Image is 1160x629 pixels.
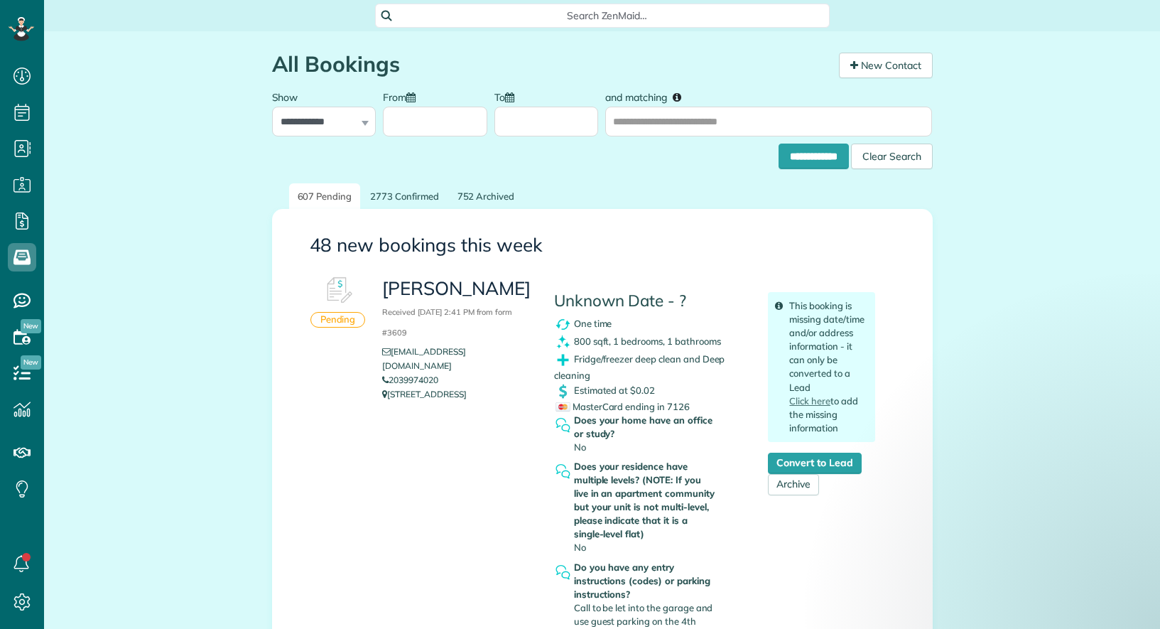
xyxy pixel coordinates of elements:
span: One time [574,318,612,329]
strong: Do you have any entry instructions (codes) or parking instructions? [574,561,717,601]
label: and matching [605,83,691,109]
span: Estimated at $0.02 [574,385,655,396]
span: New [21,355,41,370]
h4: Unknown Date - ? [554,292,747,310]
p: [STREET_ADDRESS] [382,387,532,402]
h3: 48 new bookings this week [310,235,895,256]
img: recurrence_symbol_icon-7cc721a9f4fb8f7b0289d3d97f09a2e367b638918f1a67e51b1e7d8abe5fb8d8.png [554,316,572,333]
a: 2773 Confirmed [362,183,447,210]
div: Clear Search [851,144,933,169]
span: 800 sqft, 1 bedrooms, 1 bathrooms [574,335,721,347]
span: New [21,319,41,333]
img: question_symbol_icon-fa7b350da2b2fea416cef77984ae4cf4944ea5ab9e3d5925827a5d6b7129d3f6.png [554,463,572,480]
a: 607 Pending [289,183,361,210]
h3: [PERSON_NAME] [382,279,532,340]
img: clean_symbol_icon-dd072f8366c07ea3eb8378bb991ecd12595f4b76d916a6f83395f9468ae6ecae.png [554,333,572,351]
a: [EMAIL_ADDRESS][DOMAIN_NAME] [382,346,465,371]
span: MasterCard ending in 7126 [555,401,690,412]
div: Pending [310,312,366,328]
span: No [574,441,586,453]
img: extras_symbol_icon-f5f8d448bd4f6d592c0b405ff41d4b7d97c126065408080e4130a9468bdbe444.png [554,351,572,369]
strong: Does your home have an office or study? [574,414,717,441]
strong: Does your residence have multiple levels? (NOTE: If you live in an apartment community but your u... [574,460,717,541]
a: New Contact [839,53,933,78]
img: question_symbol_icon-fa7b350da2b2fea416cef77984ae4cf4944ea5ab9e3d5925827a5d6b7129d3f6.png [554,416,572,434]
img: Booking #612300 [317,269,359,312]
label: To [494,83,521,109]
img: dollar_symbol_icon-bd8a6898b2649ec353a9eba708ae97d8d7348bddd7d2aed9b7e4bf5abd9f4af5.png [554,382,572,400]
a: 752 Archived [449,183,524,210]
h1: All Bookings [272,53,828,76]
a: 2039974020 [382,375,438,385]
img: question_symbol_icon-fa7b350da2b2fea416cef77984ae4cf4944ea5ab9e3d5925827a5d6b7129d3f6.png [554,564,572,581]
a: Archive [768,474,819,495]
span: No [574,542,586,553]
a: Clear Search [851,146,933,157]
small: Received [DATE] 2:41 PM from form #3609 [382,307,512,338]
span: Fridge/freezer deep clean and Deep cleaning [554,353,725,381]
a: Convert to Lead [768,453,861,474]
iframe: Intercom live chat [1112,581,1146,615]
div: This booking is missing date/time and/or address information - it can only be converted to a Lead... [768,292,875,442]
label: From [383,83,423,109]
a: Click here [789,395,830,407]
